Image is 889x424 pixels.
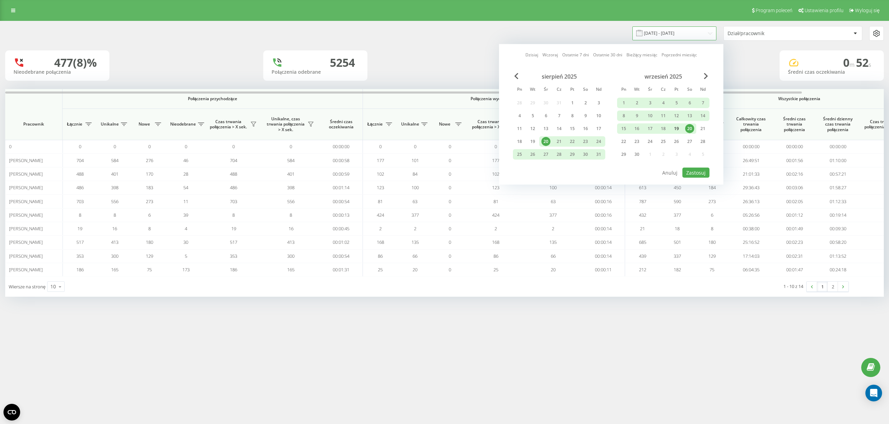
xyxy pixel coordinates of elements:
div: 19 [528,137,537,146]
div: czw 14 sie 2025 [552,123,566,134]
div: sob 23 sie 2025 [579,136,592,147]
div: 3 [594,98,603,107]
button: Anuluj [658,168,681,178]
td: 00:03:06 [773,181,816,194]
abbr: środa [541,85,551,95]
span: Unikalne, czas trwania połączenia > X sek. [266,116,306,133]
div: 10 [646,111,655,120]
td: 00:57:21 [816,167,859,181]
span: Nowe [135,121,153,127]
span: 424 [377,212,384,218]
span: 486 [230,184,237,191]
span: 63 [413,198,417,205]
div: pon 25 sie 2025 [513,149,526,160]
span: 8 [148,225,151,232]
abbr: czwartek [554,85,564,95]
span: 102 [377,171,384,177]
span: 0 [79,143,81,150]
div: sob 6 wrz 2025 [683,98,696,108]
div: pon 4 sie 2025 [513,111,526,121]
abbr: sobota [684,85,695,95]
span: m [849,61,856,69]
div: 26 [672,137,681,146]
abbr: niedziela [593,85,604,95]
span: Łącznie [366,121,384,127]
div: Open Intercom Messenger [865,385,882,401]
div: 15 [619,124,628,133]
span: s [869,61,871,69]
td: 21:01:33 [729,167,773,181]
div: 4 [515,111,524,120]
div: pt 8 sie 2025 [566,111,579,121]
span: 16 [112,225,117,232]
span: 177 [377,157,384,163]
div: 25 [659,137,668,146]
div: 18 [515,137,524,146]
button: Zastosuj [682,168,709,178]
div: wt 30 wrz 2025 [630,149,643,160]
span: [PERSON_NAME] [9,157,43,163]
div: 24 [594,137,603,146]
div: 10 [594,111,603,120]
td: 26:49:51 [729,153,773,167]
div: 22 [568,137,577,146]
td: 29:36:43 [729,181,773,194]
div: 8 [619,111,628,120]
abbr: sobota [580,85,591,95]
span: [PERSON_NAME] [9,225,43,232]
div: pon 8 wrz 2025 [617,111,630,121]
div: 12 [528,124,537,133]
span: Połączenia przychodzące [81,96,344,102]
td: 00:00:54 [319,194,363,208]
td: 00:00:14 [582,181,625,194]
div: pon 18 sie 2025 [513,136,526,147]
a: Wczoraj [542,51,558,58]
div: pon 11 sie 2025 [513,123,526,134]
div: pt 5 wrz 2025 [670,98,683,108]
span: 0 [449,212,451,218]
abbr: środa [645,85,655,95]
a: Ostatnie 7 dni [562,51,589,58]
div: 14 [555,124,564,133]
td: 00:38:00 [729,222,773,235]
div: 9 [632,111,641,120]
div: 8 [568,111,577,120]
a: Ostatnie 30 dni [593,51,622,58]
span: 0 [290,143,292,150]
span: 401 [287,171,294,177]
div: 3 [646,98,655,107]
td: 00:00:13 [319,208,363,222]
span: 398 [287,184,294,191]
span: 276 [146,157,153,163]
div: 17 [646,124,655,133]
abbr: niedziela [698,85,708,95]
td: 01:10:00 [816,153,859,167]
div: 19 [672,124,681,133]
div: Średni czas oczekiwania [788,69,875,75]
td: 26:36:13 [729,194,773,208]
div: śr 27 sie 2025 [539,149,552,160]
a: Poprzedni miesiąc [662,51,697,58]
span: 102 [492,171,499,177]
div: 29 [619,150,628,159]
td: 00:09:30 [816,222,859,235]
div: ndz 10 sie 2025 [592,111,605,121]
div: ndz 17 sie 2025 [592,123,605,134]
span: 590 [674,198,681,205]
span: 0 [449,198,451,205]
span: Unikalne [401,121,419,127]
div: pon 1 wrz 2025 [617,98,630,108]
div: 6 [685,98,694,107]
div: czw 21 sie 2025 [552,136,566,147]
span: Program poleceń [756,8,792,13]
div: wt 23 wrz 2025 [630,136,643,147]
div: sob 20 wrz 2025 [683,123,696,134]
span: 84 [413,171,417,177]
div: sob 2 sie 2025 [579,98,592,108]
div: czw 28 sie 2025 [552,149,566,160]
span: 401 [111,171,118,177]
div: 17 [594,124,603,133]
span: [PERSON_NAME] [9,184,43,191]
div: sob 9 sie 2025 [579,111,592,121]
td: 00:00:59 [319,167,363,181]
